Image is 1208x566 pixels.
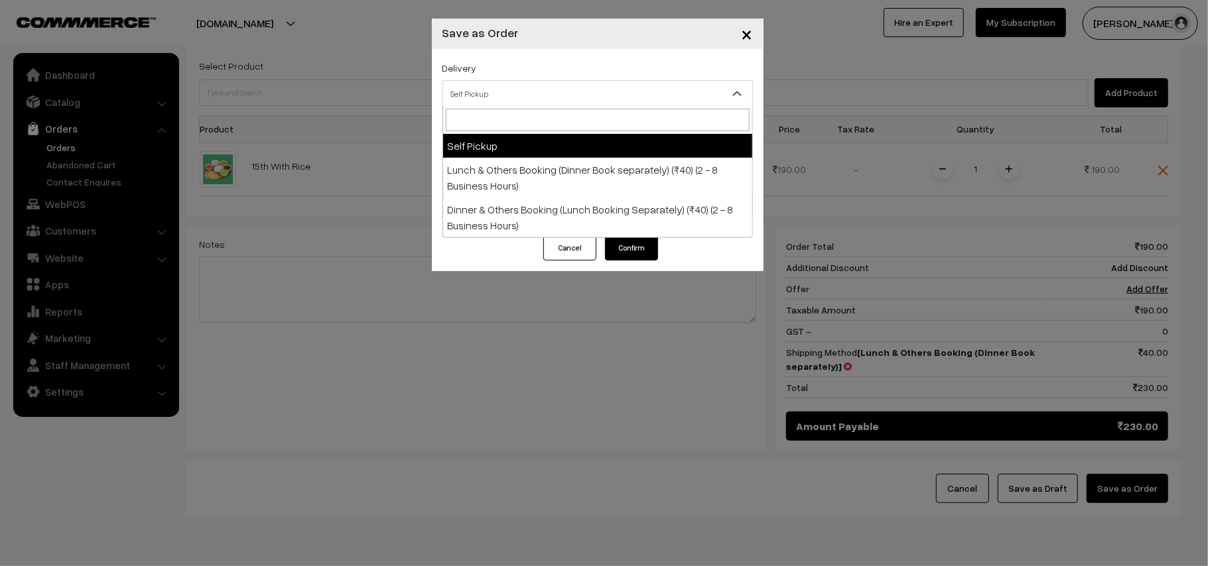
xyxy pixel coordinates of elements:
[731,13,764,54] button: Close
[442,24,519,42] h4: Save as Order
[443,134,752,158] li: Self Pickup
[443,158,752,198] li: Lunch & Others Booking (Dinner Book separately) (₹40) (2 - 8 Business Hours)
[443,198,752,237] li: Dinner & Others Booking (Lunch Booking Separately) (₹40) (2 - 8 Business Hours)
[543,235,596,260] button: Cancel
[605,235,658,260] button: Confirm
[742,21,753,46] span: ×
[442,61,477,75] label: Delivery
[443,82,752,105] span: Self Pickup
[442,80,753,107] span: Self Pickup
